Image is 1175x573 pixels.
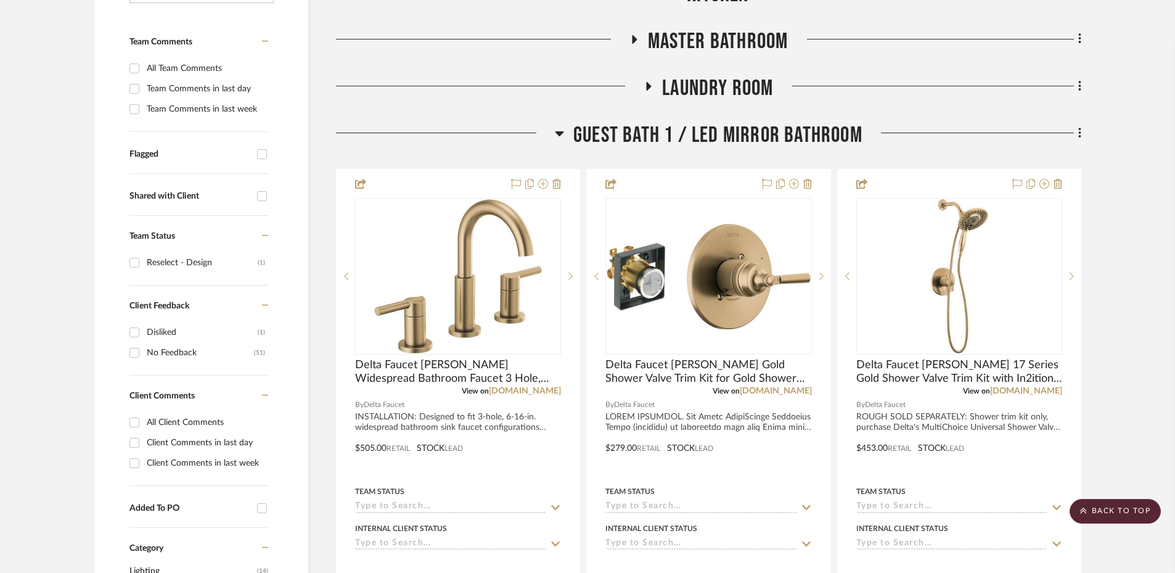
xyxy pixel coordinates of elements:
div: (1) [258,323,265,342]
div: All Client Comments [147,413,265,432]
span: Delta Faucet [364,399,404,411]
span: Delta Faucet [865,399,906,411]
span: Delta Faucet [614,399,655,411]
span: Client Comments [129,392,195,400]
span: Delta Faucet [PERSON_NAME] Widespread Bathroom Faucet 3 Hole, Gold Bathroom Sink Faucet, Drain As... [355,358,561,385]
a: [DOMAIN_NAME] [740,387,812,395]
input: Type to Search… [355,501,546,513]
input: Type to Search… [355,538,546,550]
span: Team Status [129,232,175,241]
div: Team Status [355,486,404,497]
div: Team Comments in last day [147,79,265,99]
span: Master Bathroom [648,28,788,55]
span: By [355,399,364,411]
span: View on [462,387,489,395]
div: Added To PO [129,503,251,514]
span: Guest Bath 1 / LED Mirror Bathroom [573,122,862,149]
span: Category [129,543,163,554]
span: Client Feedback [129,302,189,310]
div: Team Status [605,486,655,497]
span: Laundry Room [662,75,773,102]
div: Internal Client Status [355,523,447,534]
scroll-to-top-button: BACK TO TOP [1070,499,1161,524]
div: No Feedback [147,343,254,363]
a: [DOMAIN_NAME] [489,387,561,395]
div: Flagged [129,149,251,160]
span: Delta Faucet [PERSON_NAME] 17 Series Gold Shower Valve Trim Kit with In2ition 2-in-1 Shower Head ... [856,358,1062,385]
input: Type to Search… [605,538,796,550]
span: Team Comments [129,38,192,46]
span: By [605,399,614,411]
div: (51) [254,343,265,363]
span: By [856,399,865,411]
div: Client Comments in last week [147,453,265,473]
img: Delta Faucet Saylor Gold Shower Valve Trim Kit for Gold Shower Systems and Shower Faucets, Delta ... [607,224,810,329]
div: Team Comments in last week [147,99,265,119]
span: View on [713,387,740,395]
div: Shared with Client [129,191,251,202]
div: Reselect - Design [147,253,258,273]
a: [DOMAIN_NAME] [990,387,1062,395]
div: Client Comments in last day [147,433,265,453]
input: Type to Search… [856,538,1047,550]
div: 0 [606,199,811,354]
div: 0 [356,199,560,354]
input: Type to Search… [856,501,1047,513]
input: Type to Search… [605,501,796,513]
div: Internal Client Status [605,523,697,534]
span: View on [963,387,990,395]
img: Delta Faucet Saylor 17 Series Gold Shower Valve Trim Kit with In2ition 2-in-1 Shower Head with Ha... [930,199,988,353]
div: Disliked [147,323,258,342]
div: Internal Client Status [856,523,948,534]
span: Delta Faucet [PERSON_NAME] Gold Shower Valve Trim Kit for Gold Shower Systems and Shower Faucets,... [605,358,811,385]
img: Delta Faucet Nicoli Widespread Bathroom Faucet 3 Hole, Gold Bathroom Sink Faucet, Drain Assembly,... [375,199,542,353]
div: All Team Comments [147,59,265,78]
div: Team Status [856,486,906,497]
div: (1) [258,253,265,273]
div: 0 [857,199,1062,354]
